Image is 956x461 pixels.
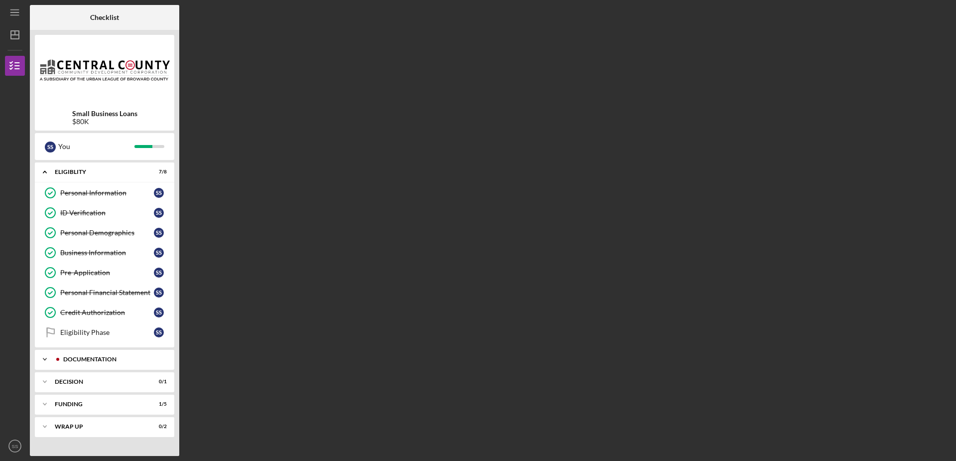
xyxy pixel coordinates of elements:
div: $80K [72,118,137,126]
div: Wrap up [55,424,142,430]
div: Funding [55,401,142,407]
a: Pre-ApplicationSS [40,263,169,283]
div: S S [154,327,164,337]
div: Personal Financial Statement [60,289,154,297]
div: ID Verification [60,209,154,217]
div: 7 / 8 [149,169,167,175]
div: S S [154,268,164,278]
div: 0 / 2 [149,424,167,430]
div: Eligibility Phase [60,328,154,336]
div: Personal Demographics [60,229,154,237]
div: S S [154,228,164,238]
div: Personal Information [60,189,154,197]
div: Eligiblity [55,169,142,175]
div: S S [154,307,164,317]
a: Personal DemographicsSS [40,223,169,243]
div: Pre-Application [60,269,154,277]
a: ID VerificationSS [40,203,169,223]
img: Product logo [35,40,174,100]
div: Decision [55,379,142,385]
button: SS [5,436,25,456]
div: S S [154,188,164,198]
text: SS [12,444,18,449]
a: Personal Financial StatementSS [40,283,169,303]
b: Small Business Loans [72,110,137,118]
a: Credit AuthorizationSS [40,303,169,322]
div: 1 / 5 [149,401,167,407]
div: You [58,138,134,155]
div: S S [154,288,164,298]
a: Eligibility PhaseSS [40,322,169,342]
div: S S [154,208,164,218]
div: Business Information [60,249,154,257]
div: S S [45,142,56,153]
b: Checklist [90,13,119,21]
div: 0 / 1 [149,379,167,385]
div: Documentation [63,356,162,362]
a: Business InformationSS [40,243,169,263]
a: Personal InformationSS [40,183,169,203]
div: S S [154,248,164,258]
div: Credit Authorization [60,308,154,316]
